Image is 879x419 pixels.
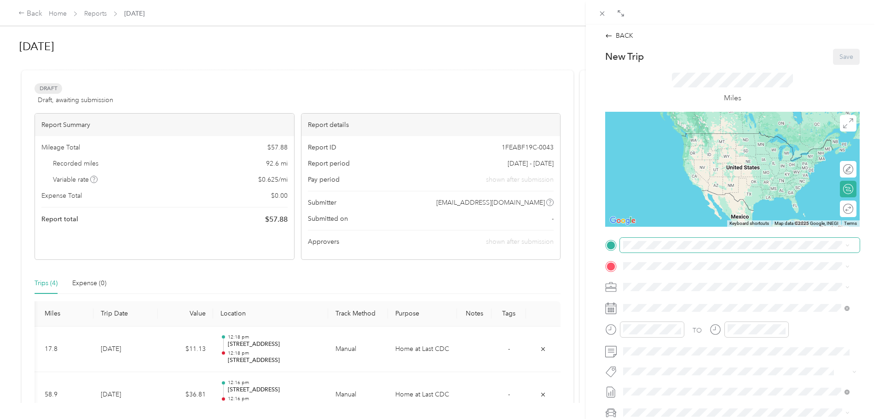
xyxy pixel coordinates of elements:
[827,367,879,419] iframe: Everlance-gr Chat Button Frame
[605,50,644,63] p: New Trip
[693,326,702,335] div: TO
[607,215,638,227] a: Open this area in Google Maps (opens a new window)
[724,92,741,104] p: Miles
[729,220,769,227] button: Keyboard shortcuts
[607,215,638,227] img: Google
[605,31,633,40] div: BACK
[844,221,857,226] a: Terms (opens in new tab)
[775,221,839,226] span: Map data ©2025 Google, INEGI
